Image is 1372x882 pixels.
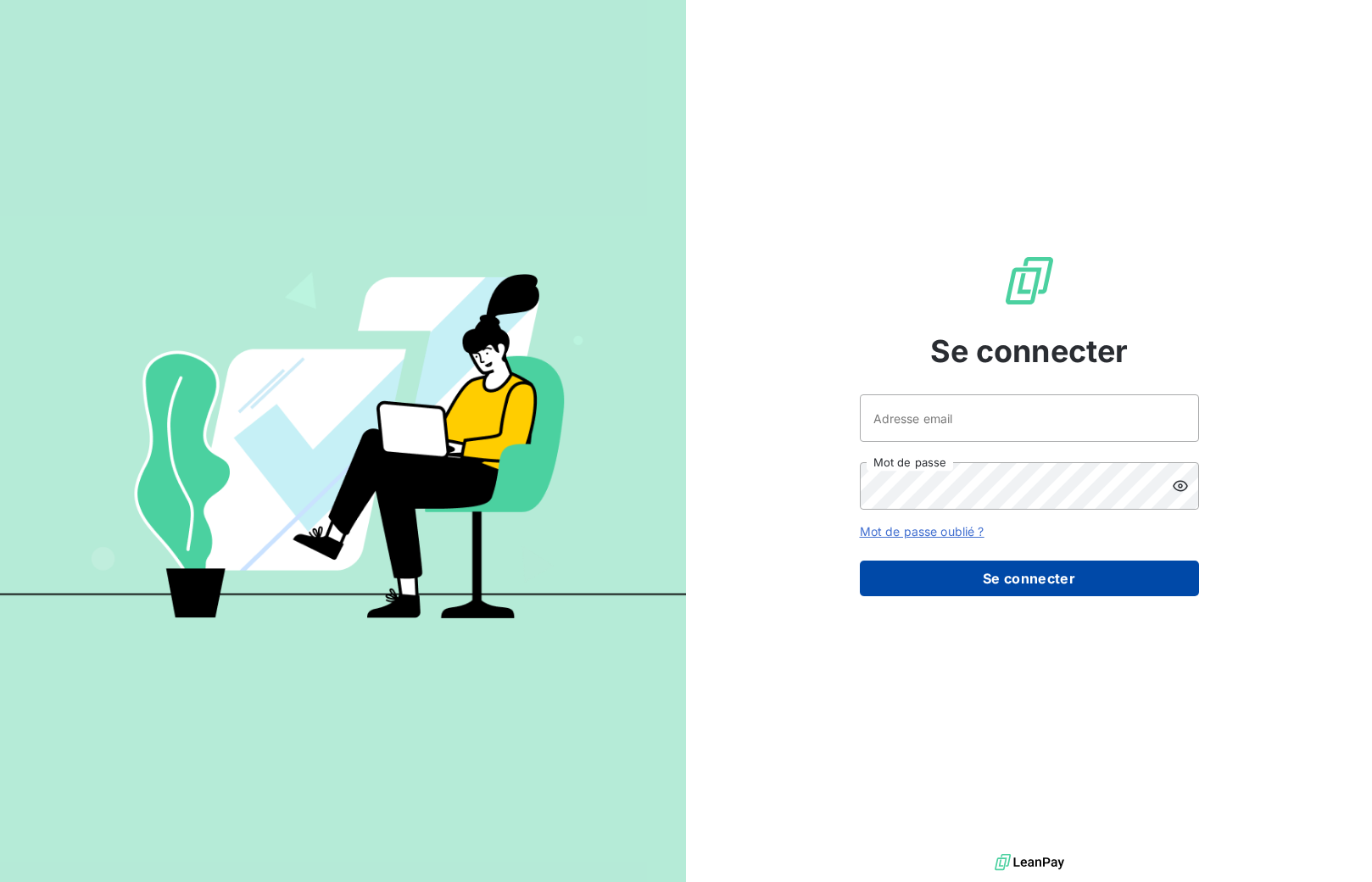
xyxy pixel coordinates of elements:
img: logo [995,850,1064,875]
a: Mot de passe oublié ? [860,524,984,539]
button: Se connecter [860,561,1199,596]
img: Logo LeanPay [1002,254,1057,308]
span: Se connecter [930,328,1129,374]
input: placeholder [860,394,1199,442]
